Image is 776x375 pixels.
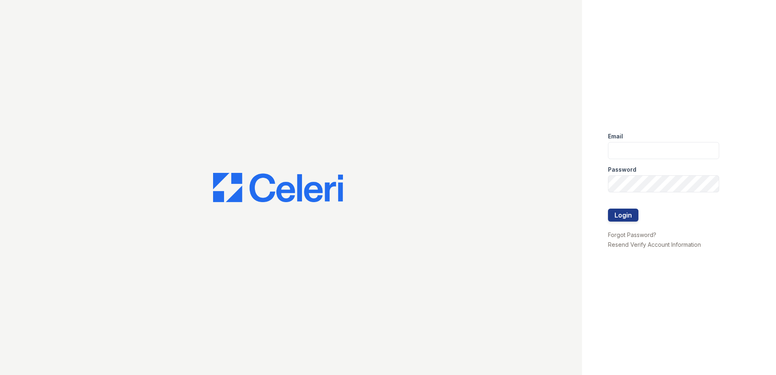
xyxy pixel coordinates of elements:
[608,166,636,174] label: Password
[608,132,623,140] label: Email
[608,231,656,238] a: Forgot Password?
[608,241,701,248] a: Resend Verify Account Information
[608,209,638,222] button: Login
[213,173,343,202] img: CE_Logo_Blue-a8612792a0a2168367f1c8372b55b34899dd931a85d93a1a3d3e32e68fde9ad4.png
